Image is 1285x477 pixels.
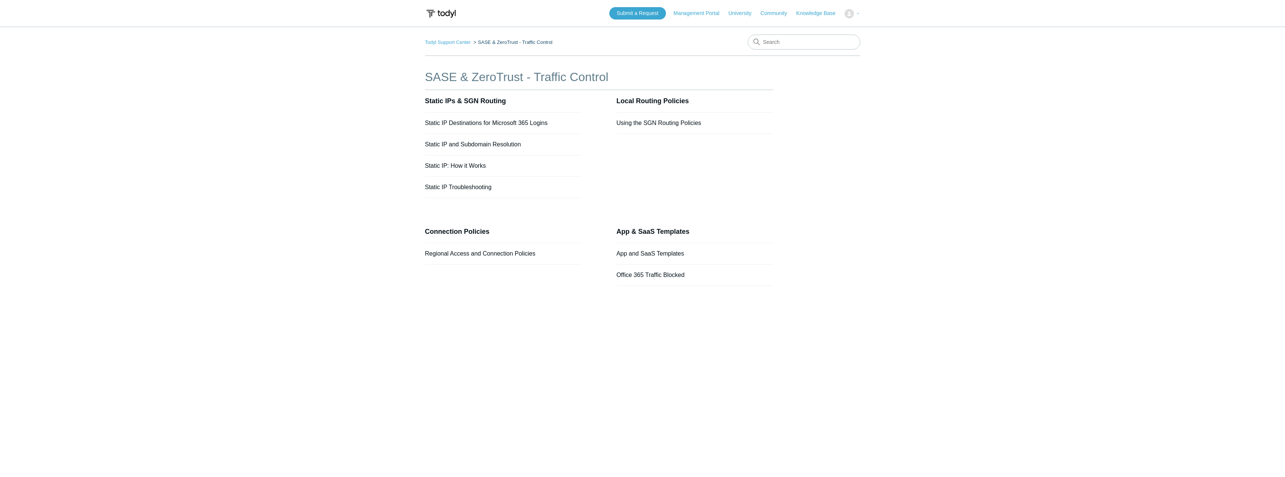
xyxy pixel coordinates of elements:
[425,39,471,45] a: Todyl Support Center
[425,120,548,126] a: Static IP Destinations for Microsoft 365 Logins
[425,184,492,190] a: Static IP Troubleshooting
[616,250,684,257] a: App and SaaS Templates
[796,9,843,17] a: Knowledge Base
[425,97,506,105] a: Static IPs & SGN Routing
[425,250,535,257] a: Regional Access and Connection Policies
[616,228,690,235] a: App & SaaS Templates
[425,163,486,169] a: Static IP: How it Works
[609,7,666,20] a: Submit a Request
[760,9,795,17] a: Community
[748,35,860,50] input: Search
[616,97,689,105] a: Local Routing Policies
[425,39,472,45] li: Todyl Support Center
[728,9,759,17] a: University
[616,272,685,278] a: Office 365 Traffic Blocked
[616,120,701,126] a: Using the SGN Routing Policies
[425,7,457,21] img: Todyl Support Center Help Center home page
[425,228,490,235] a: Connection Policies
[673,9,727,17] a: Management Portal
[472,39,552,45] li: SASE & ZeroTrust - Traffic Control
[425,68,773,86] h1: SASE & ZeroTrust - Traffic Control
[425,141,521,147] a: Static IP and Subdomain Resolution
